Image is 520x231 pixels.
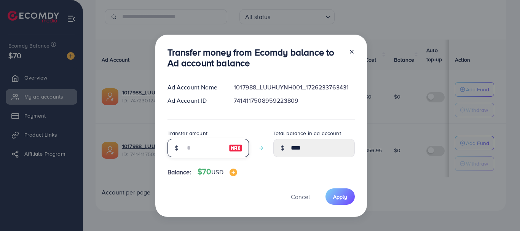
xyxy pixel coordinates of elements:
[229,143,242,153] img: image
[273,129,341,137] label: Total balance in ad account
[167,129,207,137] label: Transfer amount
[333,193,347,201] span: Apply
[230,169,237,176] img: image
[167,168,191,177] span: Balance:
[211,168,223,176] span: USD
[291,193,310,201] span: Cancel
[167,47,343,69] h3: Transfer money from Ecomdy balance to Ad account balance
[281,188,319,205] button: Cancel
[488,197,514,225] iframe: Chat
[325,188,355,205] button: Apply
[161,83,228,92] div: Ad Account Name
[161,96,228,105] div: Ad Account ID
[198,167,237,177] h4: $70
[228,83,360,92] div: 1017988_LUUHUYNH001_1726233763431
[228,96,360,105] div: 7414117508959223809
